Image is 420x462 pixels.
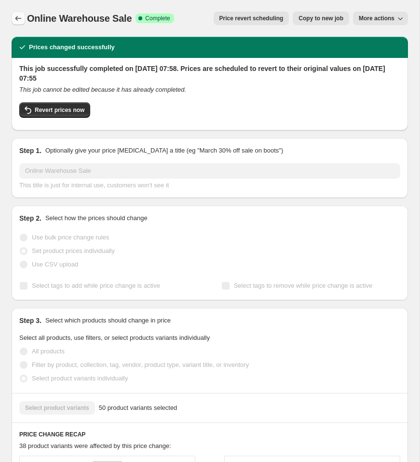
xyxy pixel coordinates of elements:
h6: PRICE CHANGE RECAP [19,431,400,438]
span: Complete [145,14,170,22]
p: Optionally give your price [MEDICAL_DATA] a title (eg "March 30% off sale on boots") [45,146,283,155]
span: Online Warehouse Sale [27,13,132,24]
span: Price revert scheduling [219,14,284,22]
button: Copy to new job [293,12,349,25]
span: Revert prices now [35,106,84,114]
p: Select which products should change in price [45,316,171,325]
span: Copy to new job [298,14,343,22]
button: More actions [353,12,408,25]
span: Use bulk price change rules [32,234,109,241]
span: Select product variants individually [32,375,128,382]
span: More actions [359,14,394,22]
span: Use CSV upload [32,261,78,268]
span: 50 product variants selected [99,403,177,413]
span: Select tags to remove while price change is active [234,282,373,289]
h2: This job successfully completed on [DATE] 07:58. Prices are scheduled to revert to their original... [19,64,400,83]
button: Revert prices now [19,102,90,118]
span: Filter by product, collection, tag, vendor, product type, variant title, or inventory [32,361,249,368]
span: This title is just for internal use, customers won't see it [19,182,169,189]
p: Select how the prices should change [45,213,148,223]
h2: Prices changed successfully [29,42,115,52]
h2: Step 3. [19,316,41,325]
h2: Step 2. [19,213,41,223]
h2: Step 1. [19,146,41,155]
span: Set product prices individually [32,247,115,254]
span: All products [32,348,65,355]
span: 38 product variants were affected by this price change: [19,442,171,449]
span: Select all products, use filters, or select products variants individually [19,334,210,341]
input: 30% off holiday sale [19,163,400,179]
button: Price revert scheduling [214,12,289,25]
i: This job cannot be edited because it has already completed. [19,86,186,93]
span: Select tags to add while price change is active [32,282,160,289]
button: Price change jobs [12,12,25,25]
